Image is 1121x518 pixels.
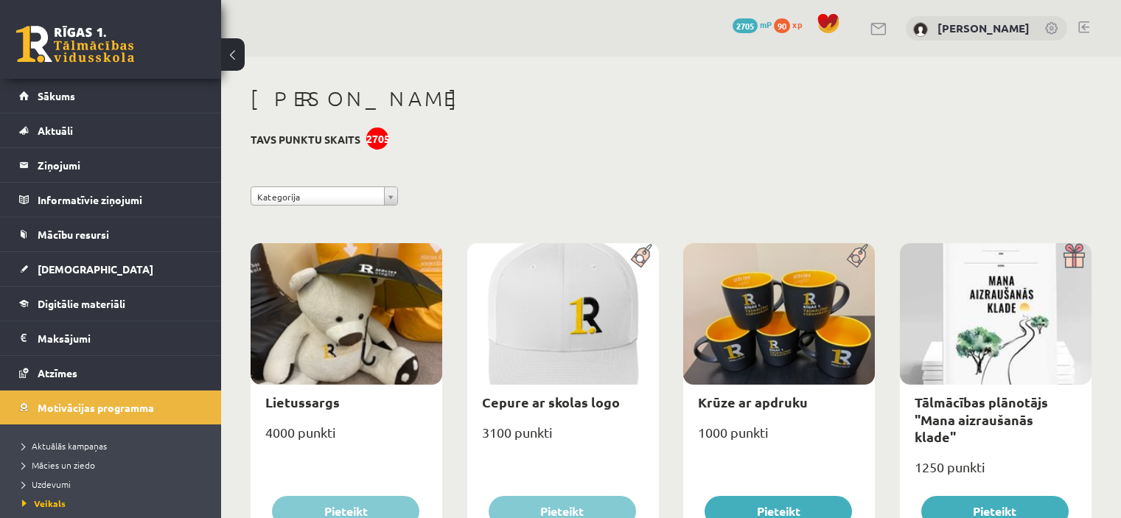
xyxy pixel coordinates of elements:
img: Populāra prece [842,243,875,268]
h3: Tavs punktu skaits [251,133,360,146]
legend: Informatīvie ziņojumi [38,183,203,217]
div: 3100 punkti [467,420,659,457]
a: Digitālie materiāli [19,287,203,321]
img: Dāvana ar pārsteigumu [1058,243,1092,268]
span: xp [792,18,802,30]
span: Mācību resursi [38,228,109,241]
a: [DEMOGRAPHIC_DATA] [19,252,203,286]
a: Uzdevumi [22,477,206,491]
span: Aktuālās kampaņas [22,440,107,452]
a: Ziņojumi [19,148,203,182]
span: Mācies un ziedo [22,459,95,471]
a: [PERSON_NAME] [937,21,1030,35]
span: Kategorija [257,187,378,206]
span: 2705 [733,18,758,33]
span: Sākums [38,89,75,102]
a: Aktuālās kampaņas [22,439,206,452]
a: Maksājumi [19,321,203,355]
a: Lietussargs [265,393,340,410]
a: Motivācijas programma [19,391,203,424]
a: 2705 mP [733,18,772,30]
div: 1250 punkti [900,455,1092,491]
a: Cepure ar skolas logo [482,393,620,410]
a: 90 xp [774,18,809,30]
span: Aktuāli [38,124,73,137]
span: Veikals [22,497,66,509]
span: Atzīmes [38,366,77,379]
span: mP [760,18,772,30]
a: Rīgas 1. Tālmācības vidusskola [16,26,134,63]
a: Tālmācības plānotājs "Mana aizraušanās klade" [915,393,1048,445]
div: 4000 punkti [251,420,442,457]
span: Motivācijas programma [38,401,154,414]
span: 90 [774,18,790,33]
a: Mācību resursi [19,217,203,251]
h1: [PERSON_NAME] [251,86,1092,111]
div: 2705 [366,127,388,150]
img: Oļesja Demčenkova [913,22,928,37]
a: Krūze ar apdruku [698,393,808,410]
a: Aktuāli [19,113,203,147]
a: Sākums [19,79,203,113]
div: 1000 punkti [683,420,875,457]
a: Kategorija [251,186,398,206]
a: Mācies un ziedo [22,458,206,472]
legend: Ziņojumi [38,148,203,182]
span: [DEMOGRAPHIC_DATA] [38,262,153,276]
img: Populāra prece [626,243,659,268]
a: Informatīvie ziņojumi [19,183,203,217]
legend: Maksājumi [38,321,203,355]
span: Uzdevumi [22,478,71,490]
a: Atzīmes [19,356,203,390]
a: Veikals [22,497,206,510]
span: Digitālie materiāli [38,297,125,310]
